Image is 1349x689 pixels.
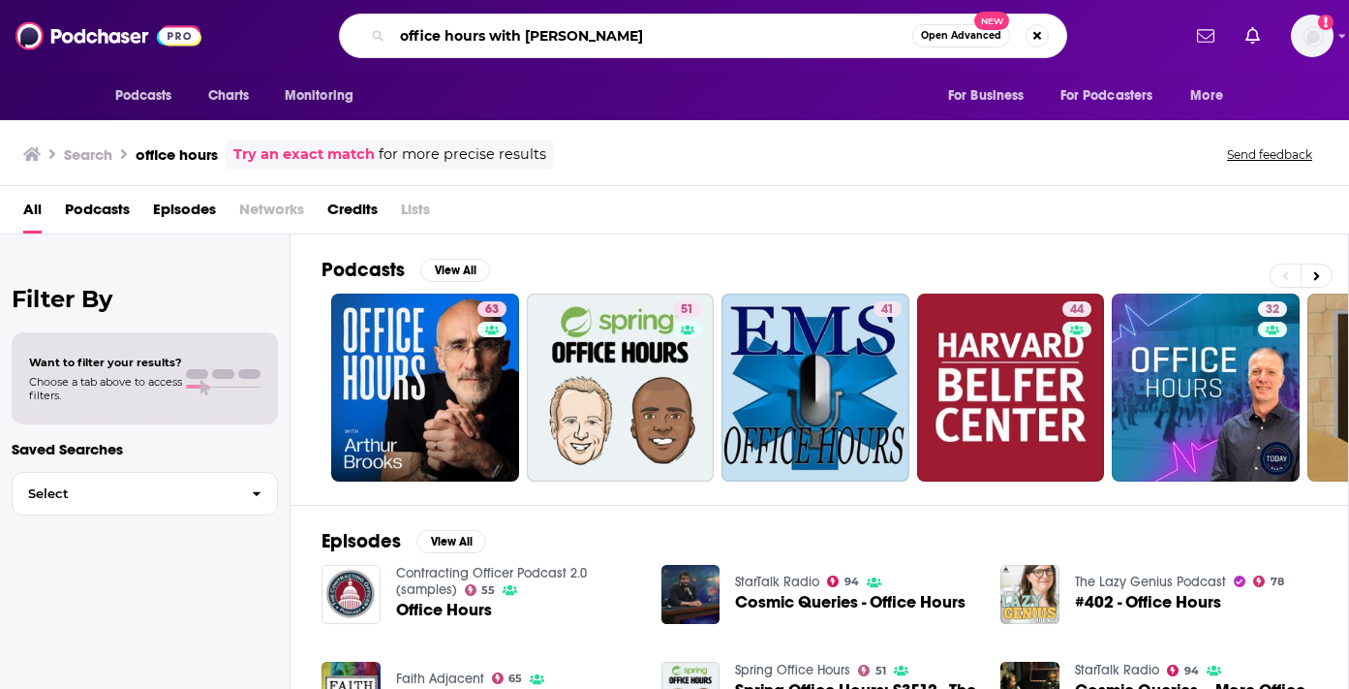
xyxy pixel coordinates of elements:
button: open menu [1177,78,1247,114]
a: StarTalk Radio [735,574,819,590]
a: 51 [858,665,886,676]
a: 63 [477,301,506,317]
span: 41 [881,300,894,320]
span: Want to filter your results? [29,356,182,369]
a: 65 [492,673,523,684]
img: Cosmic Queries - Office Hours [661,565,720,624]
span: 78 [1271,578,1284,586]
a: Show notifications dropdown [1189,19,1222,52]
span: Choose a tab above to access filters. [29,375,182,402]
button: Show profile menu [1291,15,1334,57]
span: for more precise results [379,143,546,166]
span: For Business [948,82,1025,110]
a: Faith Adjacent [396,671,484,687]
a: Contracting Officer Podcast 2.0 (samples) [396,565,587,598]
span: 94 [844,578,859,586]
a: 32 [1112,294,1300,482]
span: New [974,12,1009,30]
span: 32 [1266,300,1279,320]
span: 94 [1184,667,1199,675]
h3: office hours [136,145,218,164]
a: 51 [673,301,701,317]
button: open menu [1048,78,1181,114]
a: 63 [331,294,519,482]
span: Open Advanced [921,31,1001,41]
button: open menu [271,78,379,114]
a: #402 - Office Hours [1075,594,1221,611]
h2: Filter By [12,285,278,313]
svg: Add a profile image [1318,15,1334,30]
a: Podcasts [65,194,130,234]
span: Networks [239,194,304,234]
img: User Profile [1291,15,1334,57]
a: Cosmic Queries - Office Hours [735,594,966,611]
button: View All [416,530,486,553]
span: 63 [485,300,499,320]
a: Office Hours [396,602,492,618]
a: Credits [327,194,378,234]
span: 51 [681,300,693,320]
button: open menu [935,78,1049,114]
img: Office Hours [322,565,381,624]
span: Select [13,487,236,500]
a: Episodes [153,194,216,234]
a: PodcastsView All [322,258,490,282]
span: 51 [875,667,886,675]
a: StarTalk Radio [1075,662,1159,678]
a: Spring Office Hours [735,662,850,678]
a: All [23,194,42,234]
a: 94 [827,576,859,587]
a: 44 [1062,301,1091,317]
span: More [1190,82,1223,110]
a: 44 [917,294,1105,482]
img: #402 - Office Hours [1000,565,1059,624]
a: 32 [1258,301,1287,317]
button: View All [420,259,490,282]
button: Select [12,472,278,516]
span: Lists [401,194,430,234]
a: Charts [196,78,261,114]
h2: Podcasts [322,258,405,282]
a: The Lazy Genius Podcast [1075,574,1226,590]
span: For Podcasters [1060,82,1153,110]
span: 65 [508,674,522,683]
h3: Search [64,145,112,164]
h2: Episodes [322,529,401,553]
a: 55 [465,584,496,596]
p: Saved Searches [12,440,278,458]
span: Logged in as megcassidy [1291,15,1334,57]
a: 94 [1167,665,1199,676]
a: 78 [1253,576,1284,587]
a: EpisodesView All [322,529,486,553]
span: 44 [1070,300,1084,320]
span: 55 [481,586,495,595]
button: Open AdvancedNew [912,24,1010,47]
div: Search podcasts, credits, & more... [339,14,1067,58]
a: Show notifications dropdown [1238,19,1268,52]
img: Podchaser - Follow, Share and Rate Podcasts [15,17,201,54]
a: Try an exact match [233,143,375,166]
span: Charts [208,82,250,110]
button: open menu [102,78,198,114]
span: Podcasts [115,82,172,110]
button: Send feedback [1221,146,1318,163]
input: Search podcasts, credits, & more... [392,20,912,51]
span: Monitoring [285,82,353,110]
a: 51 [527,294,715,482]
a: 41 [721,294,909,482]
a: 41 [874,301,902,317]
